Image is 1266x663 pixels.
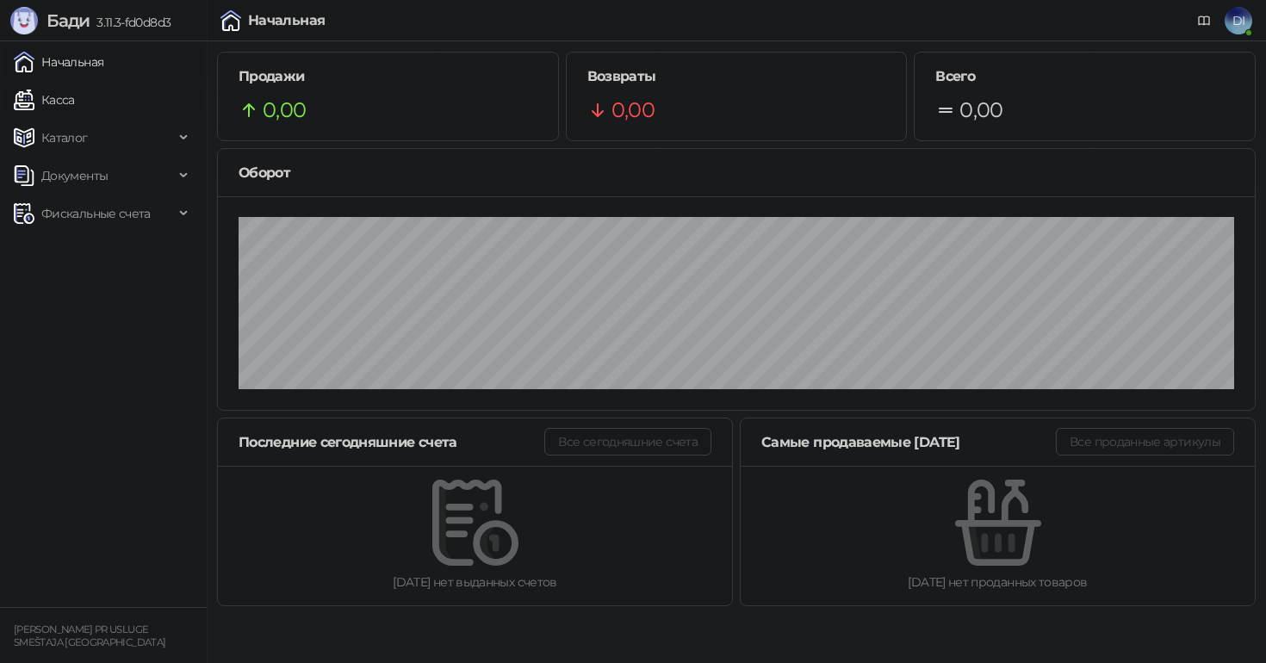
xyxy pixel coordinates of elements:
[41,121,88,155] span: Каталог
[239,66,537,87] h5: Продажи
[90,15,171,30] span: 3.11.3-fd0d8d3
[14,45,103,79] a: Начальная
[611,94,655,127] span: 0,00
[761,431,1056,453] div: Самые продаваемые [DATE]
[239,431,544,453] div: Последние сегодняшние счета
[14,623,165,648] small: [PERSON_NAME] PR USLUGE SMEŠTAJA [GEOGRAPHIC_DATA]
[935,66,1234,87] h5: Всего
[41,158,108,193] span: Документы
[14,83,75,117] a: Касса
[41,196,151,231] span: Фискальные счета
[587,66,886,87] h5: Возвраты
[47,10,90,31] span: Бади
[544,428,711,455] button: Все сегодняшние счета
[10,7,38,34] img: Logo
[263,94,306,127] span: 0,00
[245,573,704,592] div: [DATE] нет выданных счетов
[248,14,325,28] div: Начальная
[1190,7,1218,34] a: Документация
[959,94,1002,127] span: 0,00
[239,162,1234,183] div: Оборот
[1056,428,1234,455] button: Все проданные артикулы
[768,573,1227,592] div: [DATE] нет проданных товаров
[1225,7,1252,34] span: DI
